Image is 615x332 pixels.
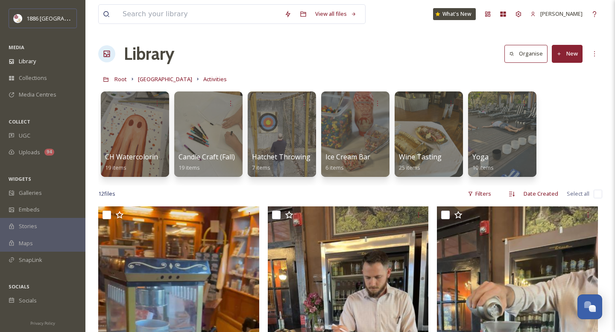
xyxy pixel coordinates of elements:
[252,153,310,171] a: Hatchet Throwing7 items
[138,74,192,84] a: [GEOGRAPHIC_DATA]
[19,222,37,230] span: Stories
[519,185,562,202] div: Date Created
[552,45,583,62] button: New
[179,164,200,171] span: 19 items
[118,5,280,24] input: Search your library
[19,91,56,99] span: Media Centres
[19,148,40,156] span: Uploads
[472,153,494,171] a: Yoga10 items
[203,74,227,84] a: Activities
[252,164,270,171] span: 7 items
[19,256,42,264] span: SnapLink
[433,8,476,20] a: What's New
[30,320,55,326] span: Privacy Policy
[399,153,442,171] a: Wine Tasting25 items
[504,45,548,62] button: Organise
[399,152,442,162] span: Wine Tasting
[526,6,587,22] a: [PERSON_NAME]
[9,283,29,290] span: SOCIALS
[179,153,235,171] a: Candle Craft (Fall)19 items
[19,206,40,214] span: Embeds
[540,10,583,18] span: [PERSON_NAME]
[105,153,187,171] a: CH Watercoloring Activity19 items
[577,294,602,319] button: Open Chat
[19,239,33,247] span: Maps
[19,57,36,65] span: Library
[98,190,115,198] span: 12 file s
[30,317,55,328] a: Privacy Policy
[105,164,126,171] span: 19 items
[19,189,42,197] span: Galleries
[9,118,30,125] span: COLLECT
[9,176,31,182] span: WIDGETS
[114,75,127,83] span: Root
[114,74,127,84] a: Root
[472,164,494,171] span: 10 items
[138,75,192,83] span: [GEOGRAPHIC_DATA]
[567,190,589,198] span: Select all
[14,14,22,23] img: logos.png
[179,152,235,162] span: Candle Craft (Fall)
[19,132,30,140] span: UGC
[203,75,227,83] span: Activities
[325,153,370,171] a: Ice Cream Bar6 items
[44,149,54,156] div: 94
[105,152,187,162] span: CH Watercoloring Activity
[124,41,174,67] a: Library
[325,164,344,171] span: 6 items
[311,6,361,22] a: View all files
[472,152,489,162] span: Yoga
[325,152,370,162] span: Ice Cream Bar
[26,14,94,22] span: 1886 [GEOGRAPHIC_DATA]
[399,164,420,171] span: 25 items
[252,152,310,162] span: Hatchet Throwing
[463,185,495,202] div: Filters
[19,297,37,305] span: Socials
[19,74,47,82] span: Collections
[9,44,24,50] span: MEDIA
